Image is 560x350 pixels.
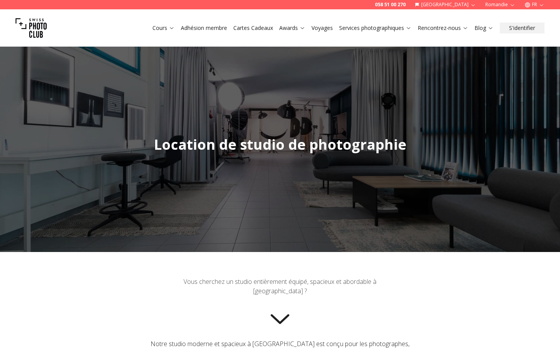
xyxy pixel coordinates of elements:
[276,23,308,33] button: Awards
[279,24,305,32] a: Awards
[233,24,273,32] a: Cartes Cadeaux
[184,277,376,295] span: Vous cherchez un studio entièrement équipé, spacieux et abordable à [GEOGRAPHIC_DATA] ?
[181,24,227,32] a: Adhésion membre
[178,23,230,33] button: Adhésion membre
[418,24,468,32] a: Rencontrez-nous
[474,24,493,32] a: Blog
[311,24,333,32] a: Voyages
[415,23,471,33] button: Rencontrez-nous
[154,135,406,154] span: Location de studio de photographie
[149,23,178,33] button: Cours
[471,23,497,33] button: Blog
[375,2,406,8] a: 058 51 00 270
[16,12,47,44] img: Swiss photo club
[308,23,336,33] button: Voyages
[152,24,175,32] a: Cours
[230,23,276,33] button: Cartes Cadeaux
[339,24,411,32] a: Services photographiques
[500,23,544,33] button: S'identifier
[336,23,415,33] button: Services photographiques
